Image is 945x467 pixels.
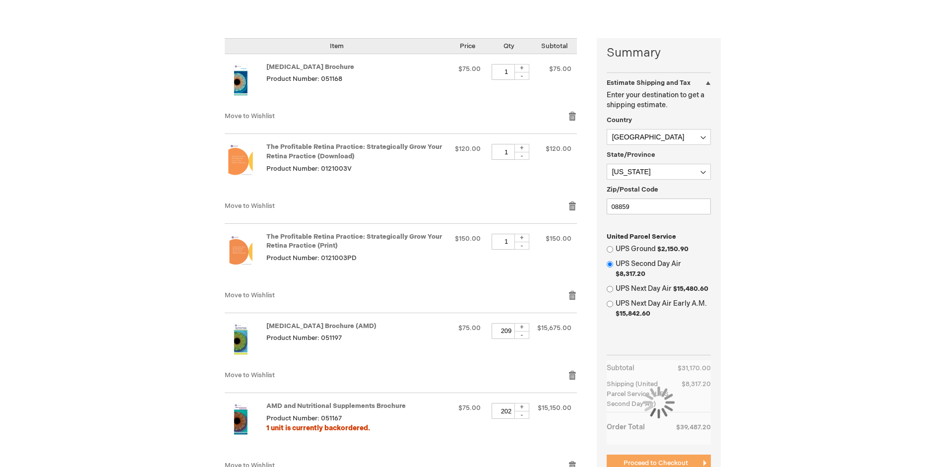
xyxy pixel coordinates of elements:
span: Product Number: 051197 [266,334,342,342]
a: AMD and Nutritional Supplements Brochure [225,403,266,451]
span: Subtotal [541,42,567,50]
strong: Estimate Shipping and Tax [607,79,691,87]
span: $150.00 [546,235,571,243]
span: $8,317.20 [616,270,645,278]
div: - [514,411,529,419]
div: + [514,403,529,411]
a: Move to Wishlist [225,202,275,210]
span: $150.00 [455,235,481,243]
span: $120.00 [455,145,481,153]
div: + [514,144,529,152]
label: UPS Next Day Air [616,284,711,294]
a: Age-Related Macular Degeneration Brochure (AMD) [225,323,266,361]
div: + [514,64,529,72]
div: + [514,323,529,332]
span: Price [460,42,475,50]
a: The Profitable Retina Practice: Strategically Grow Your Retina Practice (Print) [225,234,266,280]
a: Move to Wishlist [225,112,275,120]
div: - [514,152,529,160]
a: [MEDICAL_DATA] Brochure [266,63,354,71]
span: State/Province [607,151,655,159]
span: $2,150.90 [657,245,689,253]
strong: Summary [607,45,711,62]
a: Move to Wishlist [225,291,275,299]
span: Zip/Postal Code [607,186,658,194]
a: Move to Wishlist [225,371,275,379]
label: UPS Ground [616,244,711,254]
a: The Profitable Retina Practice: Strategically Grow Your Retina Practice (Download) [266,143,442,160]
p: Enter your destination to get a shipping estimate. [607,90,711,110]
span: $75.00 [458,404,481,412]
label: UPS Next Day Air Early A.M. [616,299,711,319]
span: Qty [504,42,514,50]
a: The Profitable Retina Practice: Strategically Grow Your Retina Practice (Download) [225,144,266,191]
div: - [514,331,529,339]
span: $15,842.60 [616,310,650,318]
img: Age-Related Macular Degeneration Brochure (AMD) [225,323,256,355]
div: 1 unit is currently backordered. [266,423,445,433]
div: + [514,234,529,242]
span: Product Number: 0121003PD [266,254,357,262]
span: Proceed to Checkout [624,459,688,467]
span: Country [607,116,632,124]
img: Amblyopia Brochure [225,64,256,96]
input: Qty [492,323,521,339]
input: Qty [492,144,521,160]
span: $75.00 [549,65,571,73]
span: Product Number: 051167 [266,414,342,422]
label: UPS Second Day Air [616,259,711,279]
img: The Profitable Retina Practice: Strategically Grow Your Retina Practice (Download) [225,144,256,176]
div: - [514,72,529,80]
span: $75.00 [458,324,481,332]
span: $75.00 [458,65,481,73]
span: $15,675.00 [537,324,571,332]
span: $15,150.00 [538,404,571,412]
span: Item [330,42,344,50]
span: Product Number: 0121003V [266,165,352,173]
img: The Profitable Retina Practice: Strategically Grow Your Retina Practice (Print) [225,234,256,266]
a: AMD and Nutritional Supplements Brochure [266,402,406,410]
span: Product Number: 051168 [266,75,342,83]
input: Qty [492,64,521,80]
input: Qty [492,403,521,419]
a: [MEDICAL_DATA] Brochure (AMD) [266,322,377,330]
span: $120.00 [546,145,571,153]
span: $15,480.60 [673,285,708,293]
input: Qty [492,234,521,250]
span: United Parcel Service [607,233,676,241]
a: The Profitable Retina Practice: Strategically Grow Your Retina Practice (Print) [266,233,442,250]
a: Amblyopia Brochure [225,64,266,102]
img: AMD and Nutritional Supplements Brochure [225,403,256,435]
div: - [514,242,529,250]
img: Loading... [643,387,675,418]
